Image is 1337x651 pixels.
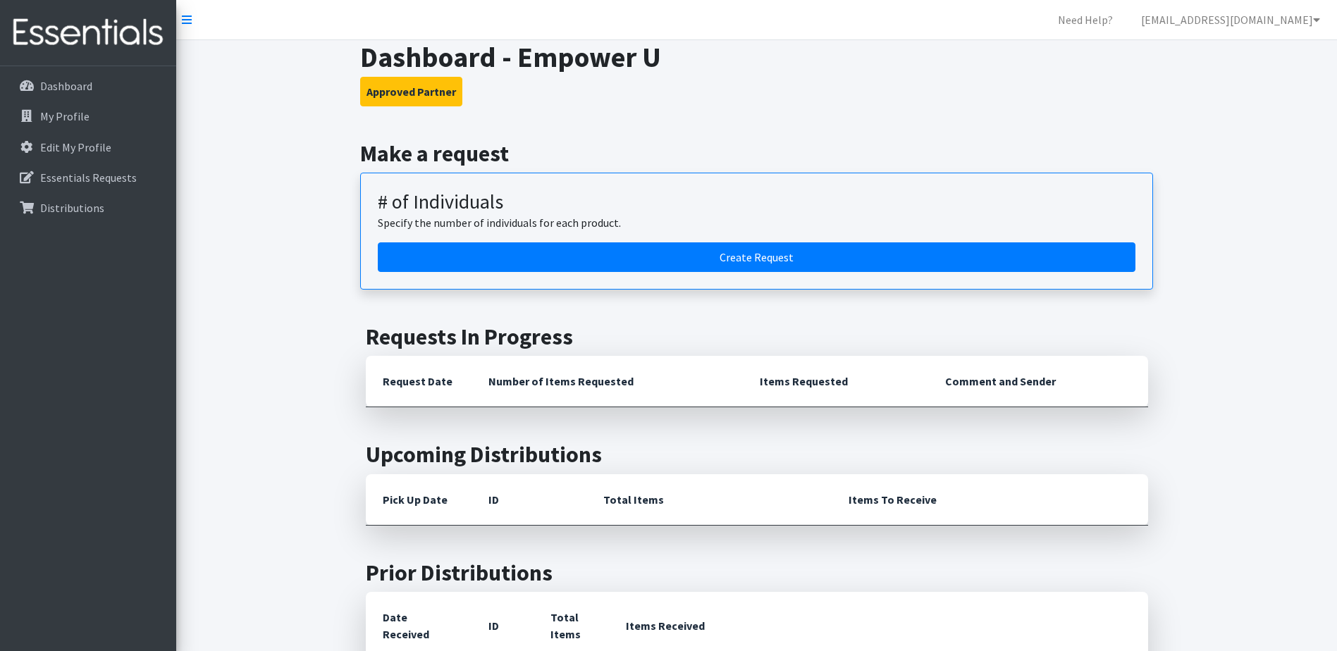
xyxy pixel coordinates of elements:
[366,441,1148,468] h2: Upcoming Distributions
[1130,6,1331,34] a: [EMAIL_ADDRESS][DOMAIN_NAME]
[360,40,1153,74] h1: Dashboard - Empower U
[40,79,92,93] p: Dashboard
[40,109,90,123] p: My Profile
[6,133,171,161] a: Edit My Profile
[1047,6,1124,34] a: Need Help?
[366,474,472,526] th: Pick Up Date
[743,356,928,407] th: Items Requested
[6,9,171,56] img: HumanEssentials
[378,190,1135,214] h3: # of Individuals
[6,102,171,130] a: My Profile
[378,242,1135,272] a: Create a request by number of individuals
[586,474,832,526] th: Total Items
[40,140,111,154] p: Edit My Profile
[6,72,171,100] a: Dashboard
[40,201,104,215] p: Distributions
[472,356,744,407] th: Number of Items Requested
[360,77,462,106] button: Approved Partner
[366,559,1148,586] h2: Prior Distributions
[6,163,171,192] a: Essentials Requests
[366,356,472,407] th: Request Date
[928,356,1147,407] th: Comment and Sender
[40,170,137,185] p: Essentials Requests
[360,140,1153,167] h2: Make a request
[6,194,171,222] a: Distributions
[832,474,1148,526] th: Items To Receive
[472,474,586,526] th: ID
[378,214,1135,231] p: Specify the number of individuals for each product.
[366,323,1148,350] h2: Requests In Progress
